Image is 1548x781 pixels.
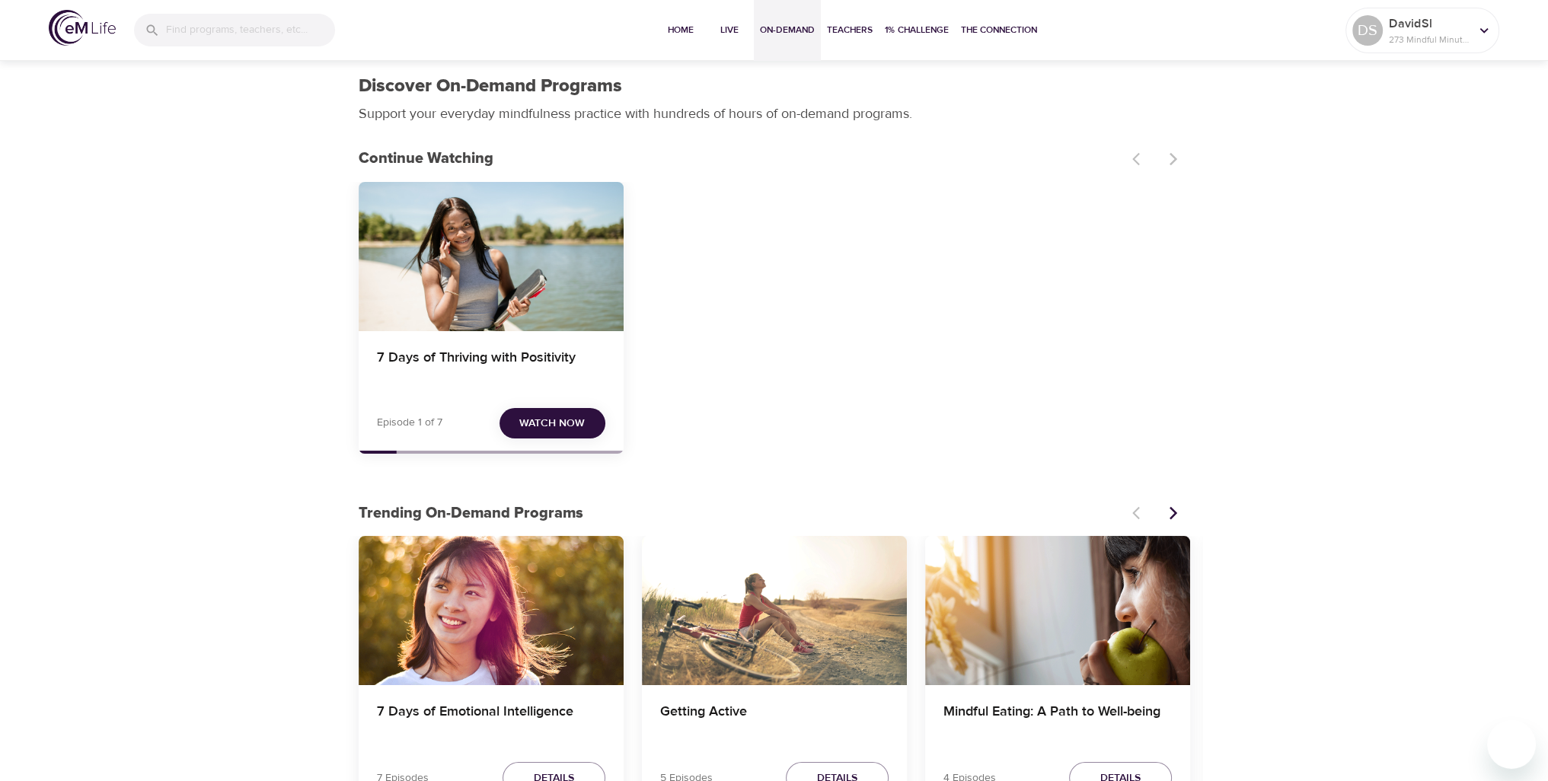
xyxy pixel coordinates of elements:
span: On-Demand [760,22,815,38]
h4: 7 Days of Emotional Intelligence [377,703,605,740]
div: DS [1352,15,1383,46]
iframe: Button to launch messaging window [1487,720,1536,769]
button: 7 Days of Thriving with Positivity [359,182,624,331]
h1: Discover On-Demand Programs [359,75,622,97]
p: DavidSl [1389,14,1470,33]
p: 273 Mindful Minutes [1389,33,1470,46]
button: Next items [1157,496,1190,530]
img: logo [49,10,116,46]
button: Getting Active [642,536,907,685]
button: Mindful Eating: A Path to Well-being [925,536,1190,685]
p: Support your everyday mindfulness practice with hundreds of hours of on-demand programs. [359,104,930,124]
input: Find programs, teachers, etc... [166,14,335,46]
span: Live [711,22,748,38]
span: Watch Now [519,414,585,433]
span: Teachers [827,22,873,38]
button: Watch Now [500,408,605,439]
p: Episode 1 of 7 [377,415,442,431]
h4: 7 Days of Thriving with Positivity [377,349,605,386]
h3: Continue Watching [359,150,1123,167]
button: 7 Days of Emotional Intelligence [359,536,624,685]
span: The Connection [961,22,1037,38]
span: 1% Challenge [885,22,949,38]
h4: Getting Active [660,703,889,740]
h4: Mindful Eating: A Path to Well-being [943,703,1172,740]
span: Home [662,22,699,38]
p: Trending On-Demand Programs [359,502,1123,524]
